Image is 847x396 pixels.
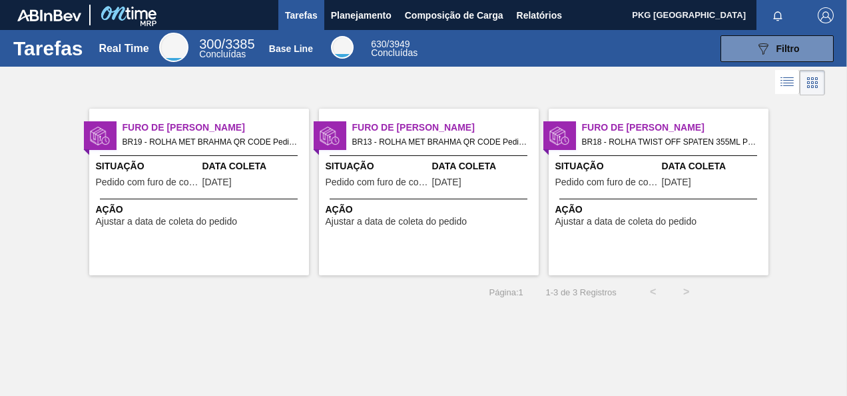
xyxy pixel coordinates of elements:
[96,177,199,187] span: Pedido com furo de coleta
[202,159,306,173] span: Data Coleta
[555,159,659,173] span: Situação
[800,70,825,95] div: Visão em Cards
[720,35,834,62] button: Filtro
[371,39,386,49] span: 630
[159,33,188,62] div: Real Time
[199,49,246,59] span: Concluídas
[285,7,318,23] span: Tarefas
[776,43,800,54] span: Filtro
[123,135,298,149] span: BR19 - ROLHA MET BRAHMA QR CODE Pedido - 1947830
[775,70,800,95] div: Visão em Lista
[326,203,535,217] span: Ação
[90,126,110,146] img: status
[582,121,768,135] span: Furo de Coleta
[352,121,539,135] span: Furo de Coleta
[269,43,313,54] div: Base Line
[517,7,562,23] span: Relatórios
[326,217,467,227] span: Ajustar a data de coleta do pedido
[371,47,418,58] span: Concluídas
[582,135,758,149] span: BR18 - ROLHA TWIST OFF SPATEN 355ML Pedido - 2003363
[96,217,238,227] span: Ajustar a data de coleta do pedido
[371,39,410,49] span: / 3949
[756,6,799,25] button: Notificações
[331,7,392,23] span: Planejamento
[637,275,670,309] button: <
[13,41,83,56] h1: Tarefas
[202,177,232,187] span: 25/08/2025
[96,159,199,173] span: Situação
[555,217,697,227] span: Ajustar a data de coleta do pedido
[352,135,528,149] span: BR13 - ROLHA MET BRAHMA QR CODE Pedido - 1947391
[555,177,659,187] span: Pedido com furo de coleta
[549,126,569,146] img: status
[320,126,340,146] img: status
[99,43,148,55] div: Real Time
[670,275,703,309] button: >
[662,159,765,173] span: Data Coleta
[199,37,254,51] span: / 3385
[326,159,429,173] span: Situação
[326,177,429,187] span: Pedido com furo de coleta
[199,39,254,59] div: Real Time
[662,177,691,187] span: 11/08/2025
[489,287,523,297] span: Página : 1
[331,36,354,59] div: Base Line
[405,7,503,23] span: Composição de Carga
[199,37,221,51] span: 300
[123,121,309,135] span: Furo de Coleta
[818,7,834,23] img: Logout
[17,9,81,21] img: TNhmsLtSVTkK8tSr43FrP2fwEKptu5GPRR3wAAAABJRU5ErkJggg==
[96,203,306,217] span: Ação
[543,287,617,297] span: 1 - 3 de 3 Registros
[432,159,535,173] span: Data Coleta
[371,40,418,57] div: Base Line
[555,203,765,217] span: Ação
[432,177,461,187] span: 16/06/2025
